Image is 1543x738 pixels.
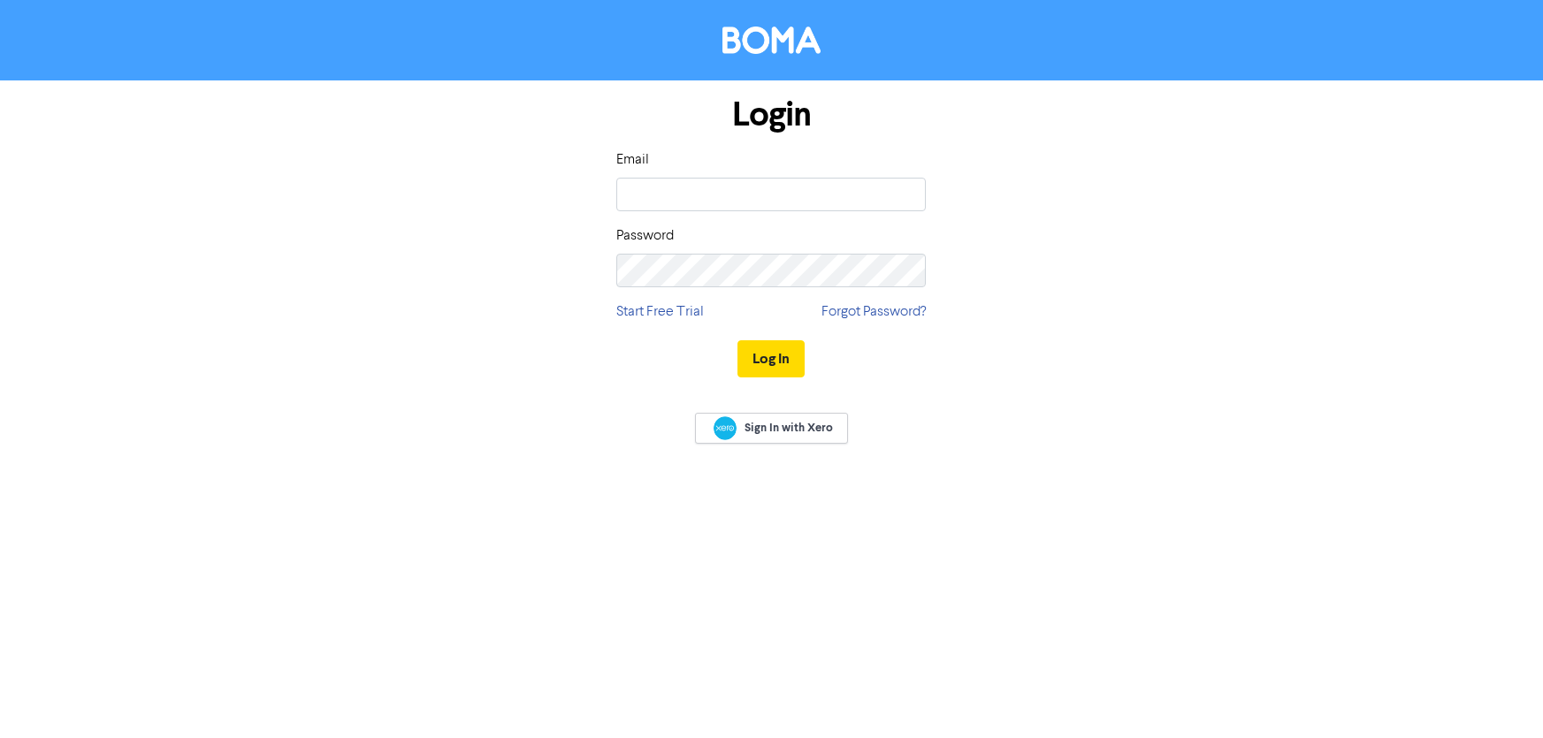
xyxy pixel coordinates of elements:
[616,95,926,135] h1: Login
[616,225,674,247] label: Password
[821,301,926,323] a: Forgot Password?
[695,413,847,444] a: Sign In with Xero
[722,27,821,54] img: BOMA Logo
[616,301,704,323] a: Start Free Trial
[1455,653,1543,738] iframe: Chat Widget
[745,420,833,436] span: Sign In with Xero
[737,340,805,377] button: Log In
[714,416,737,440] img: Xero logo
[616,149,649,171] label: Email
